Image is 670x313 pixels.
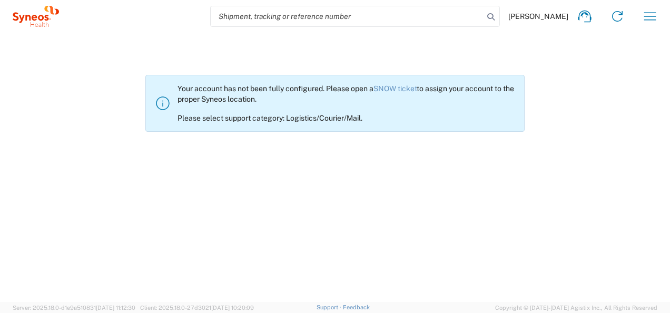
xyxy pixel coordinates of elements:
[211,305,254,311] span: [DATE] 10:20:09
[508,12,568,21] span: [PERSON_NAME]
[373,84,417,93] a: SNOW ticket
[495,303,657,312] span: Copyright © [DATE]-[DATE] Agistix Inc., All Rights Reserved
[317,304,343,310] a: Support
[96,305,135,311] span: [DATE] 11:12:30
[13,305,135,311] span: Server: 2025.18.0-d1e9a510831
[343,304,370,310] a: Feedback
[178,84,516,123] div: Your account has not been fully configured. Please open a to assign your account to the proper Sy...
[140,305,254,311] span: Client: 2025.18.0-27d3021
[211,6,484,26] input: Shipment, tracking or reference number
